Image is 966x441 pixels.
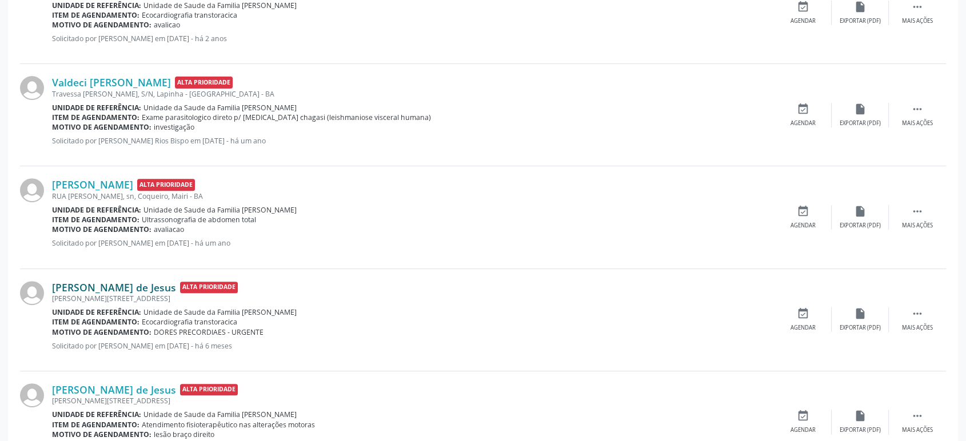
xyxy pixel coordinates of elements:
div: RUA [PERSON_NAME], sn, Coqueiro, Mairi - BA [52,191,775,201]
p: Solicitado por [PERSON_NAME] em [DATE] - há um ano [52,238,775,248]
i: insert_drive_file [854,307,867,320]
span: Unidade de Saude da Familia [PERSON_NAME] [143,410,297,419]
div: Agendar [791,17,816,25]
span: Alta Prioridade [180,282,238,294]
span: Ultrassonografia de abdomen total [142,215,256,224]
i: event_available [797,1,809,13]
b: Unidade de referência: [52,307,141,317]
img: img [20,76,44,100]
a: [PERSON_NAME] [52,178,133,191]
b: Motivo de agendamento: [52,327,151,337]
span: Atendimento fisioterapêutico nas alterações motoras [142,420,315,430]
b: Motivo de agendamento: [52,430,151,439]
b: Motivo de agendamento: [52,224,151,234]
b: Unidade de referência: [52,1,141,10]
div: [PERSON_NAME][STREET_ADDRESS] [52,396,775,406]
i:  [911,307,924,320]
span: investigação [154,122,194,132]
b: Item de agendamento: [52,113,139,122]
i: insert_drive_file [854,103,867,115]
b: Item de agendamento: [52,215,139,224]
div: Exportar (PDF) [840,426,881,434]
a: [PERSON_NAME] de Jesus [52,281,176,294]
a: [PERSON_NAME] de Jesus [52,383,176,396]
p: Solicitado por [PERSON_NAME] em [DATE] - há 6 meses [52,341,775,351]
span: Alta Prioridade [175,77,233,89]
span: avalicao [154,20,180,30]
span: DORES PRECORDIAES - URGENTE [154,327,264,337]
div: [PERSON_NAME][STREET_ADDRESS] [52,294,775,303]
img: img [20,178,44,202]
img: img [20,281,44,305]
p: Solicitado por [PERSON_NAME] em [DATE] - há 2 anos [52,34,775,43]
div: Mais ações [902,119,933,127]
span: Unidade de Saude da Familia [PERSON_NAME] [143,205,297,215]
span: Exame parasitologico direto p/ [MEDICAL_DATA] chagasi (leishmaniose visceral humana) [142,113,431,122]
span: Ecocardiografia transtoracica [142,10,237,20]
b: Item de agendamento: [52,420,139,430]
div: Exportar (PDF) [840,17,881,25]
b: Motivo de agendamento: [52,122,151,132]
div: Mais ações [902,222,933,230]
b: Unidade de referência: [52,205,141,215]
b: Item de agendamento: [52,10,139,20]
i: event_available [797,103,809,115]
b: Unidade de referência: [52,103,141,113]
i:  [911,205,924,218]
div: Agendar [791,222,816,230]
div: Exportar (PDF) [840,119,881,127]
div: Exportar (PDF) [840,324,881,332]
div: Mais ações [902,426,933,434]
p: Solicitado por [PERSON_NAME] Rios Bispo em [DATE] - há um ano [52,136,775,146]
i:  [911,410,924,422]
span: Unidade de Saude da Familia [PERSON_NAME] [143,1,297,10]
i: insert_drive_file [854,205,867,218]
i: event_available [797,205,809,218]
span: avaliacao [154,224,184,234]
a: Valdeci [PERSON_NAME] [52,76,171,89]
span: Unidade da Saude da Familia [PERSON_NAME] [143,103,297,113]
i:  [911,103,924,115]
b: Unidade de referência: [52,410,141,419]
span: Unidade de Saude da Familia [PERSON_NAME] [143,307,297,317]
div: Agendar [791,324,816,332]
div: Exportar (PDF) [840,222,881,230]
span: Ecocardiografia transtoracica [142,317,237,327]
div: Agendar [791,426,816,434]
i: insert_drive_file [854,1,867,13]
span: lesão braço direito [154,430,214,439]
i:  [911,1,924,13]
span: Alta Prioridade [180,384,238,396]
img: img [20,383,44,407]
b: Item de agendamento: [52,317,139,327]
div: Mais ações [902,324,933,332]
b: Motivo de agendamento: [52,20,151,30]
div: Mais ações [902,17,933,25]
i: event_available [797,410,809,422]
span: Alta Prioridade [137,179,195,191]
i: event_available [797,307,809,320]
div: Agendar [791,119,816,127]
div: Travessa [PERSON_NAME], S/N, Lapinha - [GEOGRAPHIC_DATA] - BA [52,89,775,99]
i: insert_drive_file [854,410,867,422]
